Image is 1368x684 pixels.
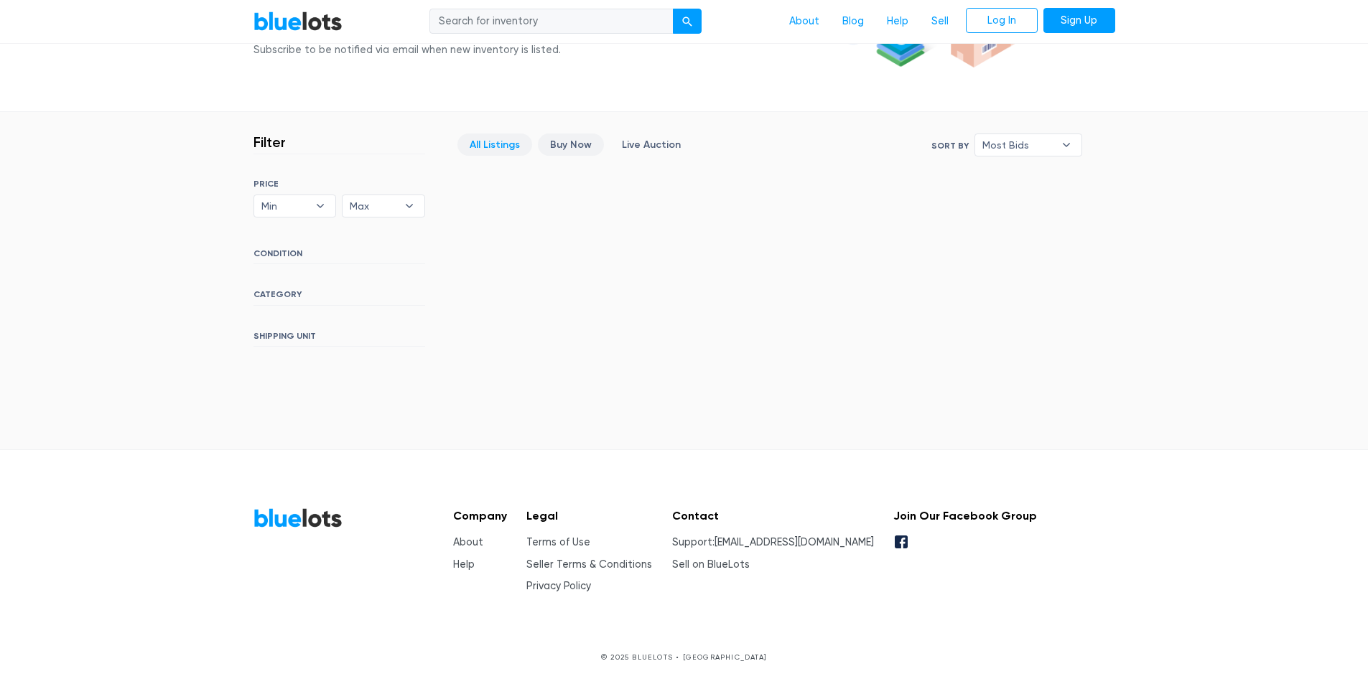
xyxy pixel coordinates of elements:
[1043,8,1115,34] a: Sign Up
[672,558,750,571] a: Sell on BlueLots
[920,8,960,35] a: Sell
[526,536,590,548] a: Terms of Use
[982,134,1054,156] span: Most Bids
[350,195,397,217] span: Max
[715,536,874,548] a: [EMAIL_ADDRESS][DOMAIN_NAME]
[261,195,309,217] span: Min
[305,195,335,217] b: ▾
[253,42,565,58] div: Subscribe to be notified via email when new inventory is listed.
[457,133,532,156] a: All Listings
[893,509,1037,523] h5: Join Our Facebook Group
[672,509,874,523] h5: Contact
[394,195,424,217] b: ▾
[1051,134,1081,156] b: ▾
[453,558,475,571] a: Help
[672,535,874,551] li: Support:
[253,133,286,151] h3: Filter
[253,179,425,189] h6: PRICE
[538,133,604,156] a: Buy Now
[526,558,652,571] a: Seller Terms & Conditions
[610,133,693,156] a: Live Auction
[253,331,425,347] h6: SHIPPING UNIT
[453,509,507,523] h5: Company
[453,536,483,548] a: About
[526,580,591,592] a: Privacy Policy
[253,507,343,528] a: BlueLots
[253,652,1115,662] p: © 2025 BLUELOTS • [GEOGRAPHIC_DATA]
[253,248,425,264] h6: CONDITION
[831,8,875,35] a: Blog
[253,289,425,305] h6: CATEGORY
[429,9,674,34] input: Search for inventory
[253,11,343,32] a: BlueLots
[966,8,1038,34] a: Log In
[778,8,831,35] a: About
[931,139,969,152] label: Sort By
[875,8,920,35] a: Help
[526,509,652,523] h5: Legal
